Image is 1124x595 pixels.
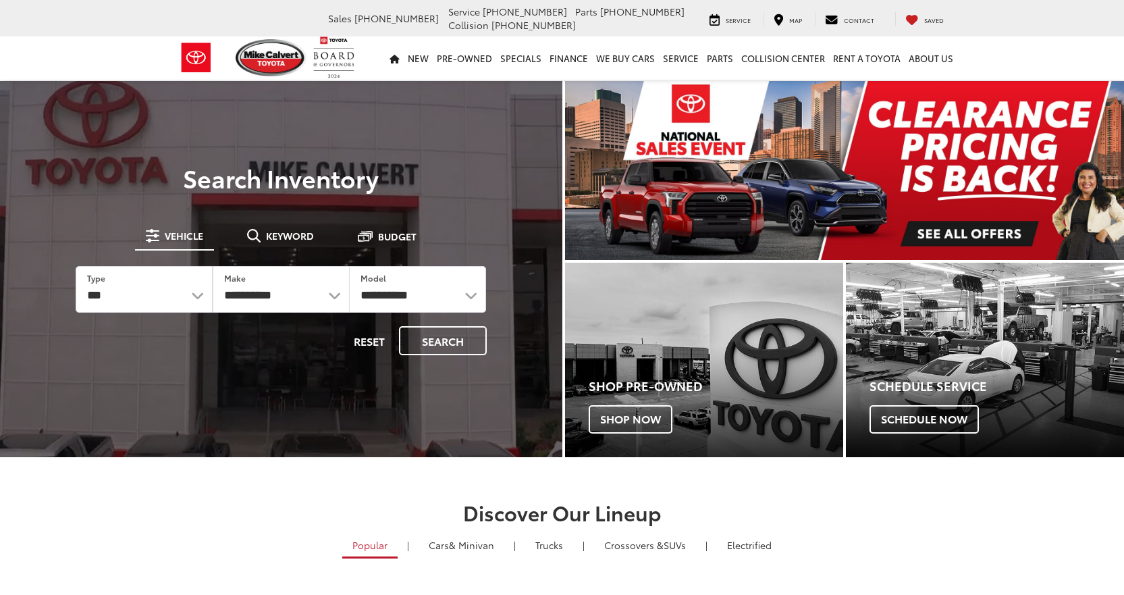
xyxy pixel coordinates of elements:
a: SUVs [594,534,696,557]
span: Schedule Now [869,405,979,434]
a: Popular [342,534,398,559]
a: Cars [419,534,504,557]
a: Shop Pre-Owned Shop Now [565,263,843,458]
span: Contact [844,16,874,24]
span: Sales [328,11,352,25]
a: Map [764,12,812,26]
a: New [404,36,433,80]
span: & Minivan [449,538,494,552]
div: Toyota [565,263,843,458]
a: Home [385,36,404,80]
span: Saved [924,16,944,24]
a: Service [699,12,761,26]
span: Collision [448,18,489,32]
span: Keyword [266,231,314,240]
a: Schedule Service Schedule Now [846,263,1124,458]
span: [PHONE_NUMBER] [483,5,567,18]
li: | [404,538,412,552]
li: | [702,538,711,552]
span: Crossovers & [604,538,664,552]
h2: Discover Our Lineup [86,501,1038,523]
h4: Shop Pre-Owned [589,380,843,393]
span: Parts [575,5,597,18]
label: Type [87,272,105,284]
span: Service [726,16,751,24]
span: Vehicle [165,231,203,240]
label: Make [224,272,246,284]
a: Rent a Toyota [829,36,905,80]
button: Search [399,326,487,355]
li: | [510,538,519,552]
li: | [579,538,588,552]
span: Shop Now [589,405,672,434]
button: Reset [342,326,396,355]
a: Specials [496,36,545,80]
span: [PHONE_NUMBER] [491,18,576,32]
a: Trucks [525,534,573,557]
a: About Us [905,36,957,80]
img: Mike Calvert Toyota [236,39,307,76]
a: Parts [703,36,737,80]
a: Finance [545,36,592,80]
a: Contact [815,12,884,26]
span: Service [448,5,480,18]
a: Service [659,36,703,80]
span: [PHONE_NUMBER] [354,11,439,25]
label: Model [360,272,386,284]
a: Electrified [717,534,782,557]
a: My Saved Vehicles [895,12,954,26]
a: Pre-Owned [433,36,496,80]
span: Budget [378,232,417,241]
a: WE BUY CARS [592,36,659,80]
a: Collision Center [737,36,829,80]
span: Map [789,16,802,24]
h4: Schedule Service [869,380,1124,393]
h3: Search Inventory [57,164,506,191]
div: Toyota [846,263,1124,458]
img: Toyota [171,36,221,80]
span: [PHONE_NUMBER] [600,5,685,18]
